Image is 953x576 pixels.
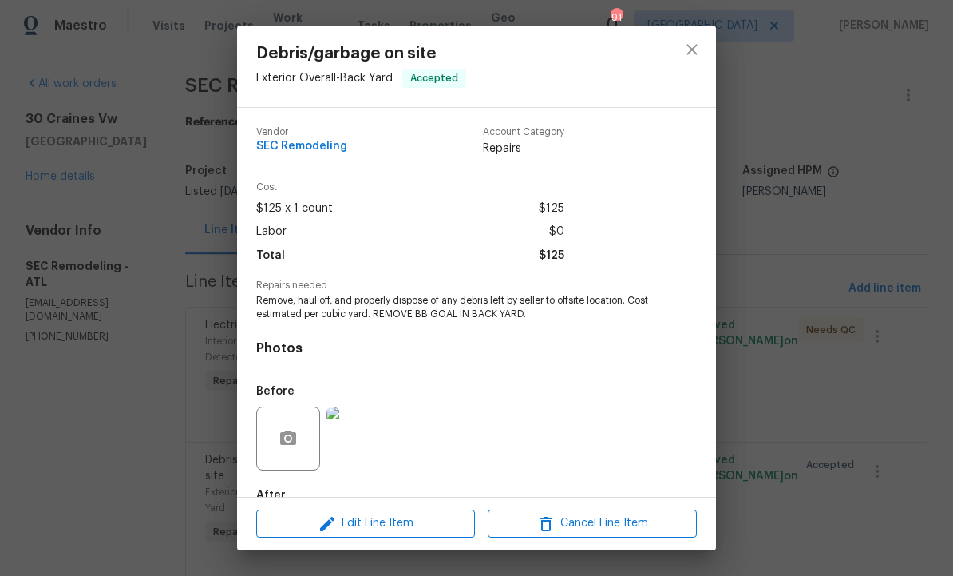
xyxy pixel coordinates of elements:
[256,340,697,356] h4: Photos
[256,294,653,321] span: Remove, haul off, and properly dispose of any debris left by seller to offsite location. Cost est...
[256,197,333,220] span: $125 x 1 count
[492,514,692,534] span: Cancel Line Item
[539,244,564,268] span: $125
[256,280,697,291] span: Repairs needed
[256,220,287,244] span: Labor
[404,70,465,86] span: Accepted
[673,30,711,69] button: close
[256,141,347,153] span: SEC Remodeling
[256,45,466,62] span: Debris/garbage on site
[256,182,564,193] span: Cost
[483,127,564,137] span: Account Category
[261,514,470,534] span: Edit Line Item
[256,127,347,137] span: Vendor
[483,141,564,157] span: Repairs
[611,10,622,26] div: 91
[539,197,564,220] span: $125
[549,220,564,244] span: $0
[256,386,295,397] h5: Before
[256,490,286,501] h5: After
[256,510,475,538] button: Edit Line Item
[256,244,285,268] span: Total
[256,73,393,84] span: Exterior Overall - Back Yard
[488,510,697,538] button: Cancel Line Item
